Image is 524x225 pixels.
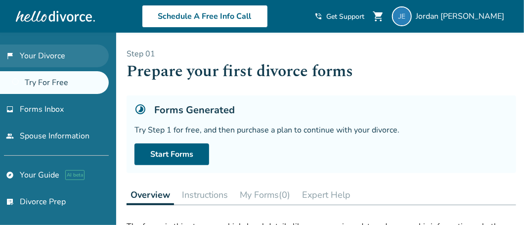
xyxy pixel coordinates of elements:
[6,132,14,140] span: people
[154,103,235,117] h5: Forms Generated
[326,12,364,21] span: Get Support
[416,11,508,22] span: Jordan [PERSON_NAME]
[127,59,516,84] h1: Prepare your first divorce forms
[392,6,412,26] img: jordan_evans@legaleaseplan.com
[298,185,354,205] button: Expert Help
[134,125,508,135] div: Try Step 1 for free, and then purchase a plan to continue with your divorce.
[178,185,232,205] button: Instructions
[127,48,516,59] p: Step 0 1
[372,10,384,22] span: shopping_cart
[20,104,64,115] span: Forms Inbox
[6,171,14,179] span: explore
[134,143,209,165] a: Start Forms
[6,105,14,113] span: inbox
[127,185,174,205] button: Overview
[65,170,85,180] span: AI beta
[6,52,14,60] span: flag_2
[314,12,364,21] a: phone_in_talkGet Support
[314,12,322,20] span: phone_in_talk
[6,198,14,206] span: list_alt_check
[142,5,268,28] a: Schedule A Free Info Call
[236,185,294,205] button: My Forms(0)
